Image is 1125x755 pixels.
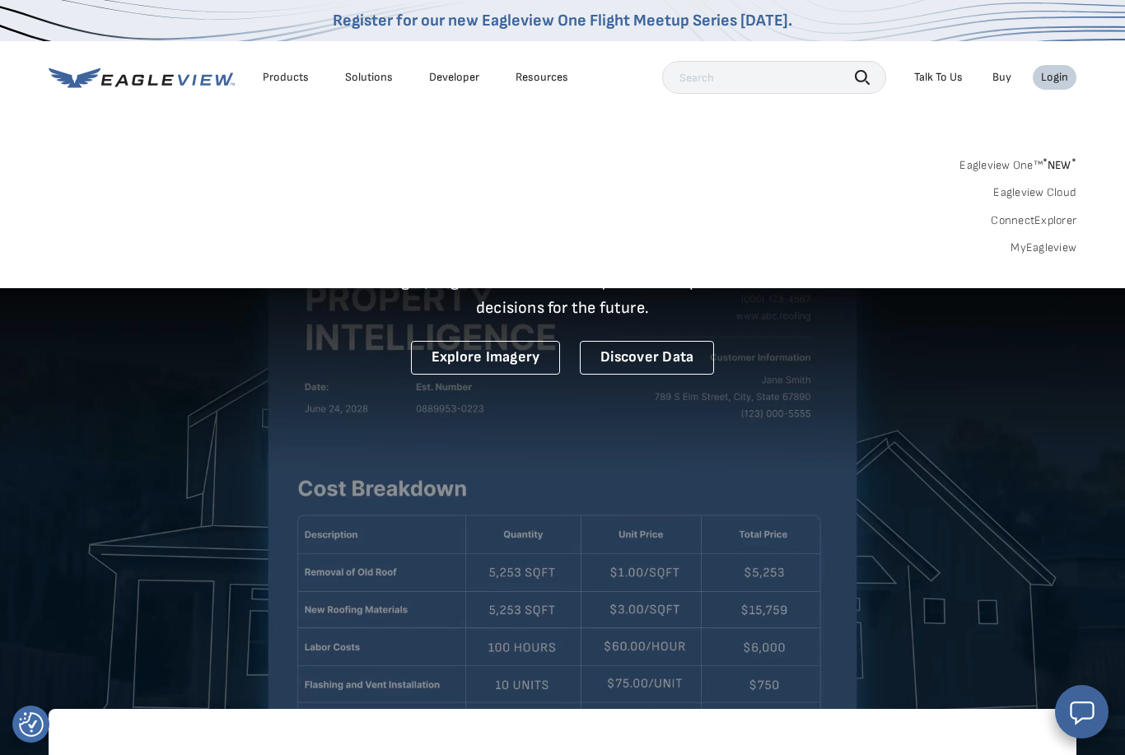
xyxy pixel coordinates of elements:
a: ConnectExplorer [991,213,1076,228]
div: Login [1041,70,1068,85]
a: Discover Data [580,341,714,375]
input: Search [662,61,886,94]
div: Solutions [345,70,393,85]
img: Revisit consent button [19,712,44,737]
a: Developer [429,70,479,85]
div: Resources [516,70,568,85]
a: Explore Imagery [411,341,561,375]
a: Eagleview Cloud [993,185,1076,200]
button: Open chat window [1055,685,1109,739]
a: Eagleview One™*NEW* [959,153,1076,172]
a: Register for our new Eagleview One Flight Meetup Series [DATE]. [333,11,792,30]
button: Consent Preferences [19,712,44,737]
a: Buy [992,70,1011,85]
div: Products [263,70,309,85]
a: MyEagleview [1011,240,1076,255]
span: NEW [1043,158,1076,172]
div: Talk To Us [914,70,963,85]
